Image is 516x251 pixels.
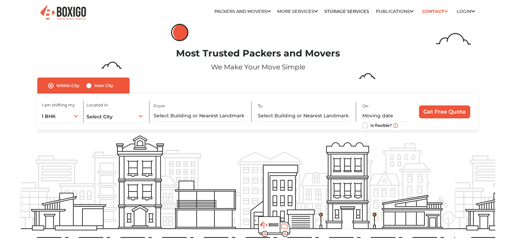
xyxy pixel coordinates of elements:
input: Select Building or Nearest Landmark [258,110,350,122]
a: Publications [376,9,414,14]
a: Login [457,9,475,14]
a: Storage Services [324,9,369,14]
label: Is flexible? [370,121,392,129]
h1: Most Trusted Packers and Movers [21,48,495,59]
a: Packers and Movers [214,9,271,14]
img: Boxigo [39,4,87,21]
a: Contact [420,6,450,17]
img: boxigo_prackers_and_movers_truck [258,216,290,237]
input: Select Building or Nearest Landmark [154,110,246,122]
label: From [154,103,165,109]
img: move_date_info [393,123,398,128]
label: Located in [87,102,108,108]
input: Moving date [362,110,409,122]
span: 1 BHK [42,113,56,119]
label: Within City [56,82,79,90]
a: More services [277,9,318,14]
label: To [258,103,263,109]
input: Get Free Quote [419,105,470,118]
span: Select City [87,114,113,120]
label: I am shifting my [42,102,75,108]
label: On [362,103,368,109]
label: Inter City [94,82,113,90]
p: We Make Your Move Simple [21,62,495,72]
